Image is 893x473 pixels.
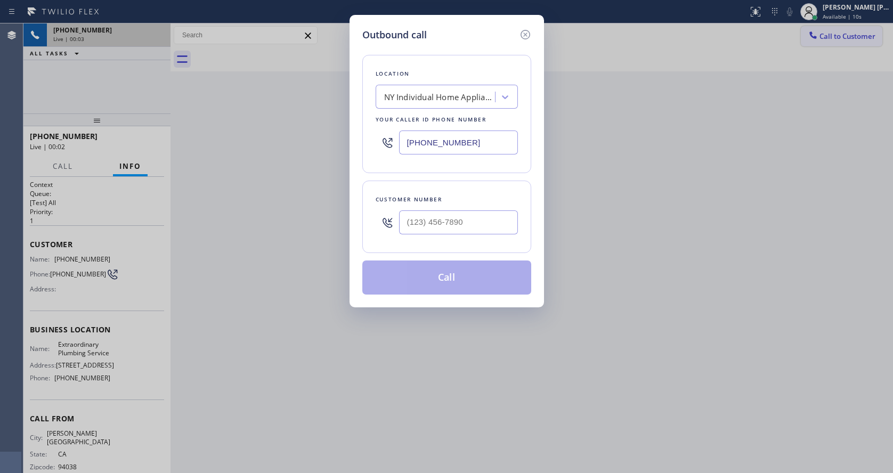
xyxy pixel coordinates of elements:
[362,260,531,295] button: Call
[399,210,518,234] input: (123) 456-7890
[362,28,427,42] h5: Outbound call
[376,68,518,79] div: Location
[399,131,518,154] input: (123) 456-7890
[376,114,518,125] div: Your caller id phone number
[384,91,496,103] div: NY Individual Home Appliance
[376,194,518,205] div: Customer number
